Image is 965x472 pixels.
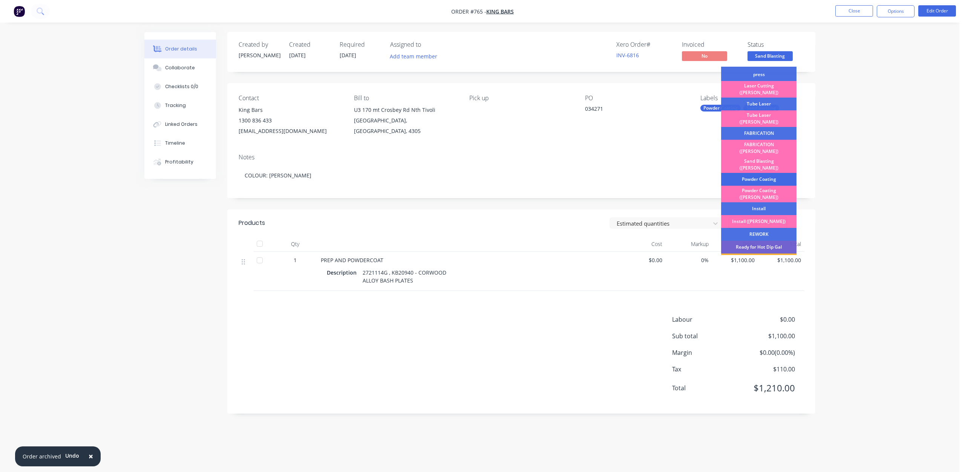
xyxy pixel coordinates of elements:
[585,95,688,102] div: PO
[700,105,741,112] div: Powder Coating
[390,51,441,61] button: Add team member
[354,115,457,136] div: [GEOGRAPHIC_DATA], [GEOGRAPHIC_DATA], 4305
[165,83,198,90] div: Checklists 0/0
[918,5,956,17] button: Edit Order
[721,110,797,127] div: Tube Laser ([PERSON_NAME])
[747,51,793,61] span: Sand Blasting
[712,237,758,252] div: Price
[616,52,639,59] a: INV-6816
[273,237,318,252] div: Qty
[721,156,797,173] div: Sand Blasting ([PERSON_NAME])
[144,115,216,134] button: Linked Orders
[144,58,216,77] button: Collaborate
[619,237,666,252] div: Cost
[721,254,797,266] div: To be invoiced
[700,95,804,102] div: Labels
[294,256,297,264] span: 1
[354,105,457,115] div: U3 170 mt Crosbey Rd Nth Tivoli
[747,51,793,63] button: Sand Blasting
[165,46,197,52] div: Order details
[721,173,797,186] div: Powder Coating
[721,241,797,254] div: Ready for Hot Dip Gal
[239,115,342,126] div: 1300 836 433
[739,331,795,341] span: $1,100.00
[81,448,101,466] button: Close
[165,159,193,165] div: Profitability
[721,127,797,140] div: FABRICATION
[61,450,83,461] button: Undo
[239,126,342,136] div: [EMAIL_ADDRESS][DOMAIN_NAME]
[721,228,797,241] div: REWORK
[89,451,93,461] span: ×
[672,348,739,357] span: Margin
[721,202,797,215] div: Install
[721,68,797,81] div: press
[360,267,451,286] div: 2721114G , KB20940 - CORWOOD ALLOY BASH PLATES
[239,105,342,136] div: King Bars1300 836 433[EMAIL_ADDRESS][DOMAIN_NAME]
[239,218,265,228] div: Products
[721,186,797,202] div: Powder Coating ([PERSON_NAME])
[721,81,797,98] div: Laser Cutting ([PERSON_NAME])
[672,365,739,374] span: Tax
[239,164,804,187] div: COLOUR: [PERSON_NAME]
[144,153,216,171] button: Profitability
[144,77,216,96] button: Checklists 0/0
[239,154,804,161] div: Notes
[739,348,795,357] span: $0.00 ( 0.00 %)
[721,140,797,156] div: FABRICATION ([PERSON_NAME])
[340,41,381,48] div: Required
[340,52,356,59] span: [DATE]
[682,41,738,48] div: Invoiced
[672,331,739,341] span: Sub total
[239,41,280,48] div: Created by
[739,365,795,374] span: $110.00
[682,51,727,61] span: No
[877,5,914,17] button: Options
[144,96,216,115] button: Tracking
[14,6,25,17] img: Factory
[672,315,739,324] span: Labour
[715,256,755,264] span: $1,100.00
[239,105,342,115] div: King Bars
[165,102,186,109] div: Tracking
[721,98,797,110] div: Tube Laser
[747,41,804,48] div: Status
[585,105,679,115] div: 034271
[165,121,198,128] div: Linked Orders
[386,51,441,61] button: Add team member
[165,64,195,71] div: Collaborate
[469,95,573,102] div: Pick up
[622,256,663,264] span: $0.00
[165,140,185,147] div: Timeline
[327,267,360,278] div: Description
[451,8,486,15] span: Order #765 -
[390,41,466,48] div: Assigned to
[321,257,383,264] span: PREP AND POWDERCOAT
[239,51,280,59] div: [PERSON_NAME]
[486,8,514,15] a: King Bars
[289,52,306,59] span: [DATE]
[739,315,795,324] span: $0.00
[354,105,457,136] div: U3 170 mt Crosbey Rd Nth Tivoli[GEOGRAPHIC_DATA], [GEOGRAPHIC_DATA], 4305
[835,5,873,17] button: Close
[289,41,331,48] div: Created
[23,452,61,460] div: Order archived
[616,41,673,48] div: Xero Order #
[665,237,712,252] div: Markup
[144,40,216,58] button: Order details
[672,383,739,393] span: Total
[668,256,709,264] span: 0%
[739,381,795,395] span: $1,210.00
[144,134,216,153] button: Timeline
[239,95,342,102] div: Contact
[721,215,797,228] div: Install ([PERSON_NAME])
[354,95,457,102] div: Bill to
[761,256,801,264] span: $1,100.00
